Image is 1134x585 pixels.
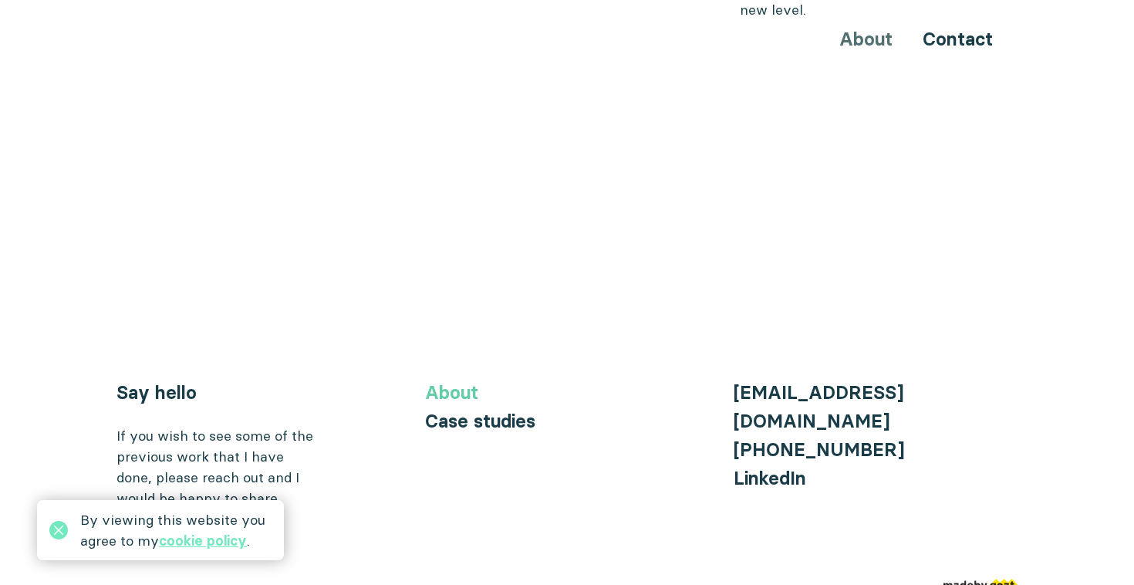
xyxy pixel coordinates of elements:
a: LinkedIn [734,467,806,489]
a: Case studies [425,410,535,432]
a: Contact [923,28,993,50]
a: [EMAIL_ADDRESS][DOMAIN_NAME] [734,381,903,432]
a: [PHONE_NUMBER] [734,438,904,461]
a: Say hello [116,381,197,404]
a: About [425,381,478,404]
div: If you wish to see some of the previous work that I have done, please reach out and I would be ha... [116,425,317,509]
div: By viewing this website you agree to my . [80,509,272,551]
a: cookie policy [159,532,247,549]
